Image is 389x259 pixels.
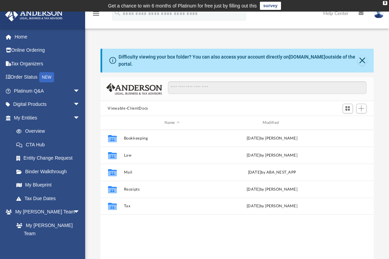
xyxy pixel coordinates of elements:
i: search [114,9,121,17]
a: Order StatusNEW [5,70,90,84]
a: [DOMAIN_NAME] [289,54,325,60]
button: Tax [124,204,220,209]
a: Overview [10,125,90,138]
a: My [PERSON_NAME] Team [10,218,83,240]
a: Online Ordering [5,44,90,57]
button: Bookkeeping [124,136,220,141]
span: arrow_drop_down [73,205,87,219]
div: [DATE] by [PERSON_NAME] [223,152,320,159]
input: Search files and folders [168,81,366,94]
a: My [PERSON_NAME] Teamarrow_drop_down [5,205,87,219]
i: menu [92,10,100,18]
a: Entity Change Request [10,151,90,165]
div: Modified [223,120,320,126]
div: NEW [39,72,54,82]
a: Binder Walkthrough [10,165,90,178]
img: Anderson Advisors Platinum Portal [3,8,65,21]
button: Viewable-ClientDocs [108,106,148,112]
a: survey [260,2,281,10]
div: id [103,120,120,126]
a: Digital Productsarrow_drop_down [5,98,90,111]
a: My Entitiesarrow_drop_down [5,111,90,125]
div: id [323,120,371,126]
a: CTA Hub [10,138,90,151]
div: [DATE] by ABA_NEST_APP [223,169,320,176]
button: Switch to Grid View [343,104,353,113]
a: Tax Organizers [5,57,90,70]
div: [DATE] by [PERSON_NAME] [223,135,320,142]
div: Name [123,120,220,126]
div: [DATE] by [PERSON_NAME] [223,187,320,193]
img: User Pic [374,9,384,18]
div: Get a chance to win 6 months of Platinum for free just by filling out this [108,2,257,10]
a: My Blueprint [10,178,87,192]
button: Add [356,104,367,113]
button: Law [124,153,220,158]
div: [DATE] by [PERSON_NAME] [223,203,320,209]
a: Home [5,30,90,44]
span: arrow_drop_down [73,98,87,112]
button: Close [358,56,367,65]
a: Platinum Q&Aarrow_drop_down [5,84,90,98]
span: arrow_drop_down [73,84,87,98]
a: Tax Due Dates [10,192,90,205]
div: Difficulty viewing your box folder? You can also access your account directly on outside of the p... [119,53,358,68]
div: close [383,1,387,5]
button: Mail [124,170,220,175]
button: Receipts [124,187,220,192]
a: menu [92,13,100,18]
span: arrow_drop_down [73,111,87,125]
